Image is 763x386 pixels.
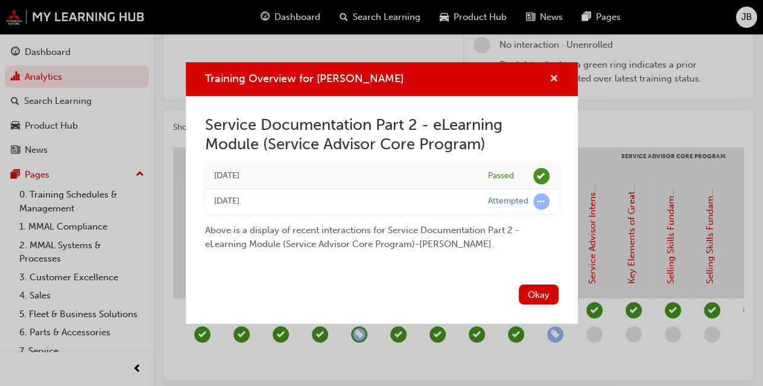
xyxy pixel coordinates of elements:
button: cross-icon [549,72,559,87]
div: Attempted [488,196,528,207]
span: cross-icon [549,74,559,85]
div: Above is a display of recent interactions for Service Documentation Part 2 - eLearning Module (Se... [205,214,559,251]
div: Wed Sep 10 2025 22:31:02 GMT+1000 (Australian Eastern Standard Time) [214,195,470,208]
span: learningRecordVerb_ATTEMPT-icon [533,193,549,210]
span: learningRecordVerb_PASS-icon [533,168,549,184]
span: Training Overview for [PERSON_NAME] [205,72,404,85]
button: Okay [519,285,559,304]
div: Wed Sep 10 2025 22:41:13 GMT+1000 (Australian Eastern Standard Time) [214,169,470,183]
h2: Service Documentation Part 2 - eLearning Module (Service Advisor Core Program) [205,115,559,154]
div: Training Overview for HAYLEY GOLTZ [186,62,578,324]
div: Passed [488,170,514,182]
